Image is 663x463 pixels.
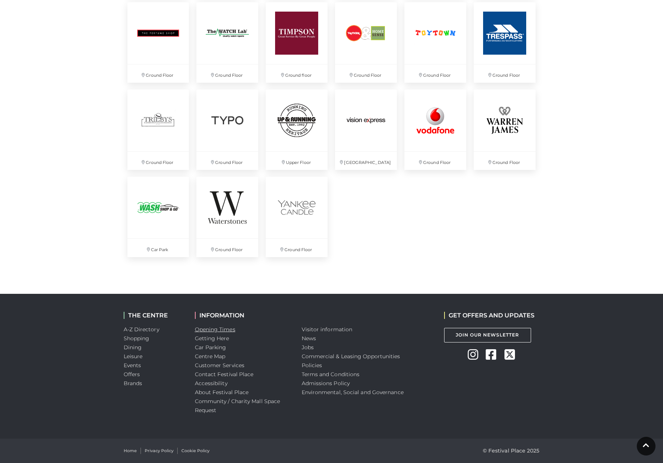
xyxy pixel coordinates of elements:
[331,86,401,174] a: [GEOGRAPHIC_DATA]
[404,152,466,170] p: Ground Floor
[195,344,226,351] a: Car Parking
[401,86,470,174] a: Ground Floor
[196,64,258,83] p: Ground Floor
[124,326,159,333] a: A-Z Directory
[302,380,350,387] a: Admissions Policy
[181,448,210,454] a: Cookie Policy
[193,173,262,261] a: Ground Floor
[195,353,226,360] a: Centre Map
[262,173,331,261] a: Ground Floor
[302,326,353,333] a: Visitor information
[127,152,189,170] p: Ground Floor
[266,64,328,83] p: Ground floor
[335,64,397,83] p: Ground Floor
[302,344,314,351] a: Jobs
[124,173,193,261] a: Wash Shop and Go, Basingstoke, Festival Place, Hampshire Car Park
[127,239,189,257] p: Car Park
[124,362,141,369] a: Events
[266,152,328,170] p: Upper Floor
[195,362,245,369] a: Customer Services
[266,239,328,257] p: Ground Floor
[266,89,328,151] img: Up & Running at Festival Place
[474,152,536,170] p: Ground Floor
[127,177,189,238] img: Wash Shop and Go, Basingstoke, Festival Place, Hampshire
[444,328,531,342] a: Join Our Newsletter
[124,312,184,319] h2: THE CENTRE
[195,312,290,319] h2: INFORMATION
[124,335,150,342] a: Shopping
[302,389,404,396] a: Environmental, Social and Governance
[124,344,142,351] a: Dining
[302,353,400,360] a: Commercial & Leasing Opportunities
[474,64,536,83] p: Ground Floor
[193,86,262,174] a: Ground Floor
[404,64,466,83] p: Ground Floor
[195,380,227,387] a: Accessibility
[124,380,142,387] a: Brands
[196,2,258,64] img: The Watch Lab at Festival Place, Basingstoke.
[124,448,137,454] a: Home
[302,371,360,378] a: Terms and Conditions
[196,152,258,170] p: Ground Floor
[124,353,143,360] a: Leisure
[127,64,189,83] p: Ground Floor
[196,239,258,257] p: Ground Floor
[195,326,235,333] a: Opening Times
[195,398,280,414] a: Community / Charity Mall Space Request
[124,86,193,174] a: Ground Floor
[302,335,316,342] a: News
[195,371,254,378] a: Contact Festival Place
[335,152,397,170] p: [GEOGRAPHIC_DATA]
[145,448,174,454] a: Privacy Policy
[483,446,540,455] p: © Festival Place 2025
[302,362,322,369] a: Policies
[444,312,534,319] h2: GET OFFERS AND UPDATES
[124,371,140,378] a: Offers
[195,389,249,396] a: About Festival Place
[470,86,539,174] a: Ground Floor
[262,86,331,174] a: Up & Running at Festival Place Upper Floor
[195,335,229,342] a: Getting Here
